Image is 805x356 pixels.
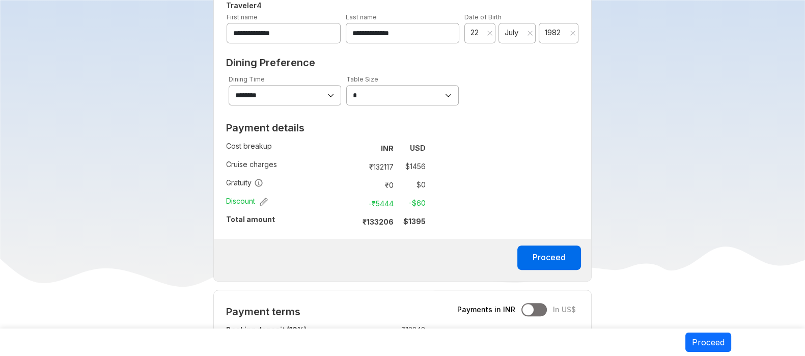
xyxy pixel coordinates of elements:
[381,144,394,153] strong: INR
[226,139,350,157] td: Cost breakup
[227,13,258,21] label: First name
[403,217,426,226] strong: $ 1395
[229,75,265,83] label: Dining Time
[457,305,515,315] span: Payments in INR
[346,75,378,83] label: Table Size
[363,217,394,226] strong: ₹ 133206
[470,28,484,38] span: 22
[355,159,398,174] td: ₹ 132117
[226,325,307,334] strong: Booking deposit (10%)
[226,122,426,134] h2: Payment details
[350,157,355,176] td: :
[487,30,493,36] svg: close
[545,28,566,38] span: 1982
[527,30,533,36] svg: close
[226,196,268,206] span: Discount
[570,28,576,38] button: Clear
[350,176,355,194] td: :
[226,57,579,69] h2: Dining Preference
[226,306,426,318] h2: Payment terms
[685,333,731,352] button: Proceed
[570,30,576,36] svg: close
[398,159,426,174] td: $ 1456
[553,305,576,315] span: In US$
[517,245,581,270] button: Proceed
[350,212,355,231] td: :
[226,157,350,176] td: Cruise charges
[527,28,533,38] button: Clear
[350,139,355,157] td: :
[487,28,493,38] button: Clear
[398,196,426,210] td: -$ 60
[398,178,426,192] td: $ 0
[355,178,398,192] td: ₹ 0
[410,144,426,152] strong: USD
[226,178,263,188] span: Gratuity
[350,194,355,212] td: :
[346,13,377,21] label: Last name
[355,196,398,210] td: -₹ 5444
[365,323,426,349] td: ₹ 13248
[226,215,275,224] strong: Total amount
[464,13,502,21] label: Date of Birth
[505,28,523,38] span: July
[360,323,365,349] td: :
